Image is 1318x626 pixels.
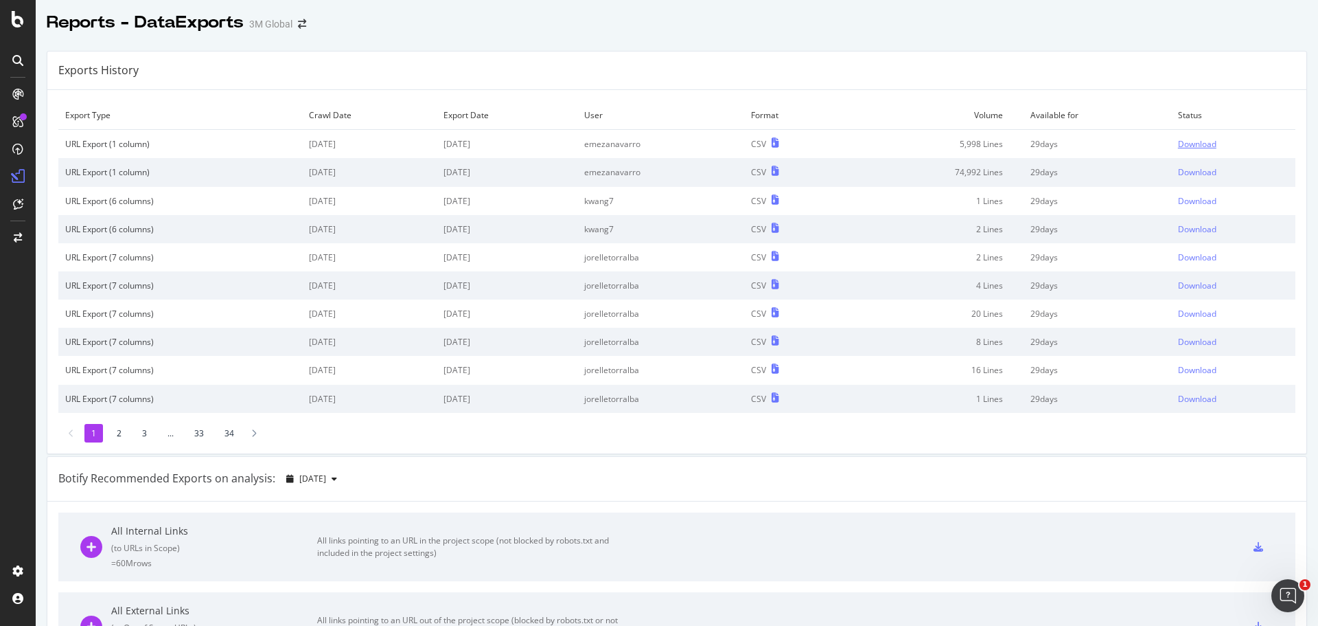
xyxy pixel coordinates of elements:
[1024,356,1171,384] td: 29 days
[437,243,577,271] td: [DATE]
[751,393,766,405] div: CSV
[302,215,436,243] td: [DATE]
[844,130,1024,159] td: 5,998 Lines
[844,328,1024,356] td: 8 Lines
[65,280,295,291] div: URL Export (7 columns)
[84,424,103,443] li: 1
[65,336,295,348] div: URL Export (7 columns)
[298,19,306,29] div: arrow-right-arrow-left
[1024,215,1171,243] td: 29 days
[844,356,1024,384] td: 16 Lines
[1253,542,1263,552] div: csv-export
[751,308,766,320] div: CSV
[58,63,139,78] div: Exports History
[844,215,1024,243] td: 2 Lines
[437,271,577,300] td: [DATE]
[47,11,244,34] div: Reports - DataExports
[1271,579,1304,612] iframe: Intercom live chat
[1299,579,1310,590] span: 1
[302,101,436,130] td: Crawl Date
[577,328,744,356] td: jorelletorralba
[1024,271,1171,300] td: 29 days
[65,308,295,320] div: URL Export (7 columns)
[844,187,1024,215] td: 1 Lines
[65,393,295,405] div: URL Export (7 columns)
[1178,251,1288,263] a: Download
[161,424,181,443] li: ...
[751,364,766,376] div: CSV
[577,300,744,328] td: jorelletorralba
[1178,166,1216,178] div: Download
[1178,166,1288,178] a: Download
[1178,393,1288,405] a: Download
[111,524,317,538] div: All Internal Links
[1178,280,1288,291] a: Download
[437,158,577,186] td: [DATE]
[437,130,577,159] td: [DATE]
[1024,130,1171,159] td: 29 days
[577,243,744,271] td: jorelletorralba
[1024,385,1171,413] td: 29 days
[218,424,241,443] li: 34
[751,223,766,235] div: CSV
[1178,223,1288,235] a: Download
[577,130,744,159] td: emezanavarro
[437,215,577,243] td: [DATE]
[111,604,317,618] div: All External Links
[437,328,577,356] td: [DATE]
[65,195,295,207] div: URL Export (6 columns)
[437,385,577,413] td: [DATE]
[65,138,295,150] div: URL Export (1 column)
[302,328,436,356] td: [DATE]
[65,251,295,263] div: URL Export (7 columns)
[577,356,744,384] td: jorelletorralba
[751,251,766,263] div: CSV
[111,557,317,569] div: = 60M rows
[437,187,577,215] td: [DATE]
[249,17,292,31] div: 3M Global
[1171,101,1295,130] td: Status
[1024,101,1171,130] td: Available for
[302,187,436,215] td: [DATE]
[844,300,1024,328] td: 20 Lines
[1178,251,1216,263] div: Download
[302,385,436,413] td: [DATE]
[1024,158,1171,186] td: 29 days
[577,101,744,130] td: User
[302,300,436,328] td: [DATE]
[302,271,436,300] td: [DATE]
[1178,195,1288,207] a: Download
[744,101,844,130] td: Format
[751,195,766,207] div: CSV
[1178,364,1216,376] div: Download
[58,101,302,130] td: Export Type
[1178,138,1216,150] div: Download
[844,158,1024,186] td: 74,992 Lines
[135,424,154,443] li: 3
[1178,223,1216,235] div: Download
[751,280,766,291] div: CSV
[437,356,577,384] td: [DATE]
[1178,393,1216,405] div: Download
[437,101,577,130] td: Export Date
[751,166,766,178] div: CSV
[1024,328,1171,356] td: 29 days
[1024,300,1171,328] td: 29 days
[1178,336,1288,348] a: Download
[751,138,766,150] div: CSV
[58,471,275,487] div: Botify Recommended Exports on analysis:
[299,473,326,484] span: 2025 Sep. 7th
[1178,308,1288,320] a: Download
[1024,243,1171,271] td: 29 days
[281,468,343,490] button: [DATE]
[1178,138,1288,150] a: Download
[1178,364,1288,376] a: Download
[1178,336,1216,348] div: Download
[844,243,1024,271] td: 2 Lines
[844,271,1024,300] td: 4 Lines
[1178,308,1216,320] div: Download
[302,158,436,186] td: [DATE]
[577,215,744,243] td: kwang7
[1178,280,1216,291] div: Download
[187,424,211,443] li: 33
